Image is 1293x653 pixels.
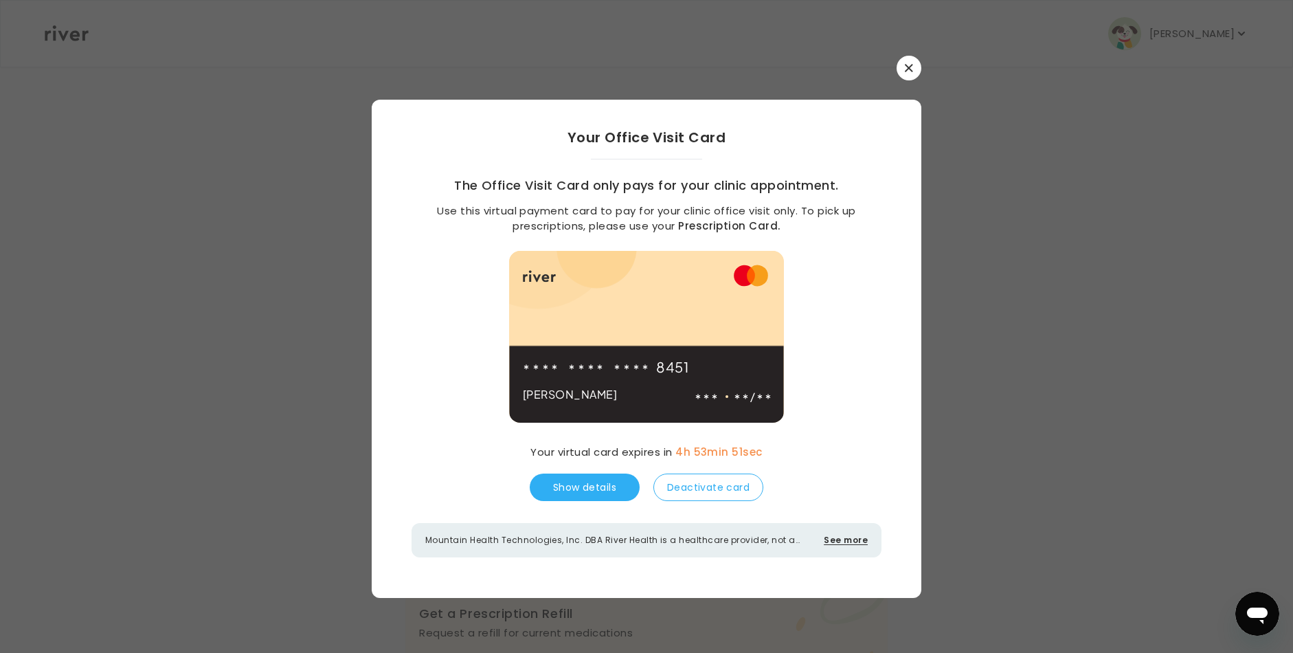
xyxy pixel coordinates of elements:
button: Deactivate card [653,474,763,501]
p: Use this virtual payment card to pay for your clinic office visit only. To pick up prescriptions,... [436,203,857,234]
h3: The Office Visit Card only pays for your clinic appointment. [454,176,839,195]
div: Your virtual card expires in [517,439,776,465]
a: Prescription Card. [678,219,780,233]
p: [PERSON_NAME] [523,385,617,404]
span: 4h 53min 51sec [675,445,763,459]
iframe: Button to launch messaging window [1235,592,1279,636]
button: See more [824,534,868,546]
p: Mountain Health Technologies, Inc. DBA River Health is a healthcare provider, not a bank. Banking... [425,534,816,546]
button: Show details [530,474,640,501]
h2: Your Office Visit Card [567,127,726,148]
